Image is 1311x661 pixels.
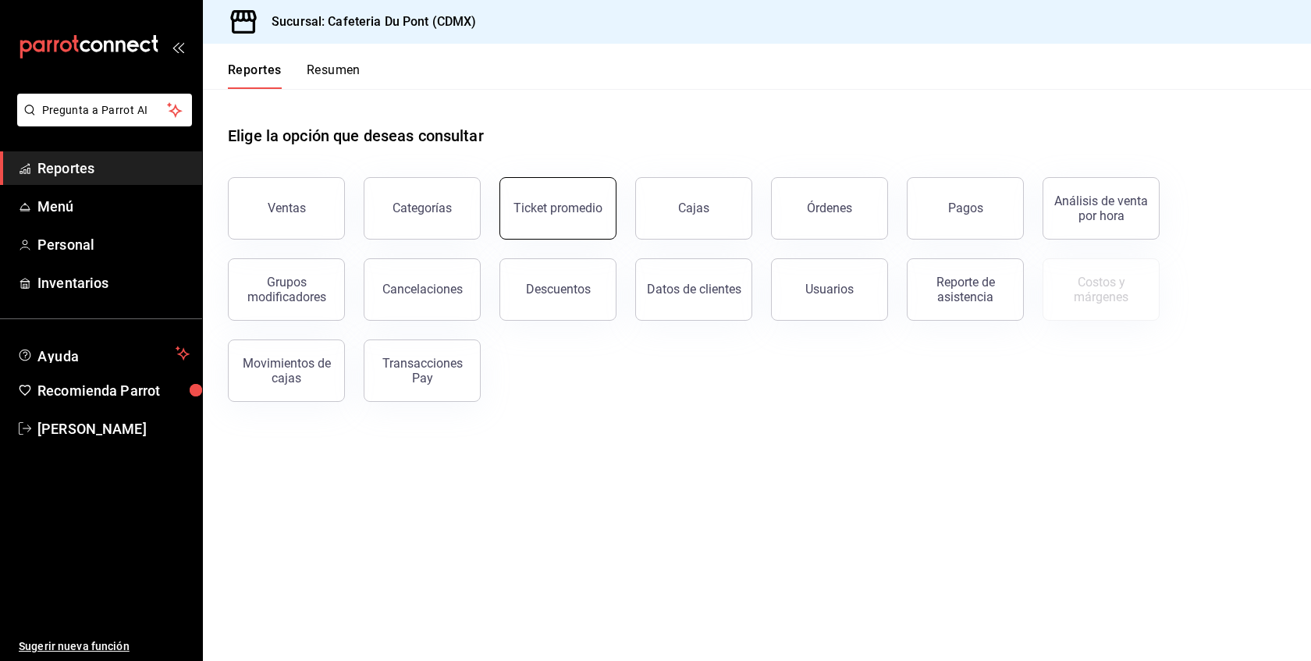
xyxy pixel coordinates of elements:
div: Pagos [948,201,983,215]
div: Categorías [393,201,452,215]
span: Menú [37,196,190,217]
div: Datos de clientes [647,282,741,297]
button: Datos de clientes [635,258,752,321]
div: Análisis de venta por hora [1053,194,1149,223]
span: Pregunta a Parrot AI [42,102,168,119]
a: Pregunta a Parrot AI [11,113,192,130]
div: Ticket promedio [513,201,602,215]
div: Descuentos [526,282,591,297]
button: Ventas [228,177,345,240]
div: Órdenes [807,201,852,215]
button: Reporte de asistencia [907,258,1024,321]
button: Órdenes [771,177,888,240]
span: Ayuda [37,344,169,363]
button: Cancelaciones [364,258,481,321]
button: Resumen [307,62,361,89]
a: Cajas [635,177,752,240]
div: navigation tabs [228,62,361,89]
button: Transacciones Pay [364,339,481,402]
span: Recomienda Parrot [37,380,190,401]
div: Grupos modificadores [238,275,335,304]
h3: Sucursal: Cafeteria Du Pont (CDMX) [259,12,476,31]
div: Costos y márgenes [1053,275,1149,304]
button: Contrata inventarios para ver este reporte [1043,258,1160,321]
span: Inventarios [37,272,190,293]
div: Ventas [268,201,306,215]
span: Personal [37,234,190,255]
span: Reportes [37,158,190,179]
button: Categorías [364,177,481,240]
button: Movimientos de cajas [228,339,345,402]
div: Cajas [678,199,710,218]
div: Reporte de asistencia [917,275,1014,304]
div: Usuarios [805,282,854,297]
button: Pagos [907,177,1024,240]
button: Ticket promedio [499,177,616,240]
div: Transacciones Pay [374,356,471,386]
span: Sugerir nueva función [19,638,190,655]
button: Pregunta a Parrot AI [17,94,192,126]
div: Movimientos de cajas [238,356,335,386]
h1: Elige la opción que deseas consultar [228,124,484,147]
button: Reportes [228,62,282,89]
button: Descuentos [499,258,616,321]
span: [PERSON_NAME] [37,418,190,439]
button: open_drawer_menu [172,41,184,53]
div: Cancelaciones [382,282,463,297]
button: Usuarios [771,258,888,321]
button: Grupos modificadores [228,258,345,321]
button: Análisis de venta por hora [1043,177,1160,240]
